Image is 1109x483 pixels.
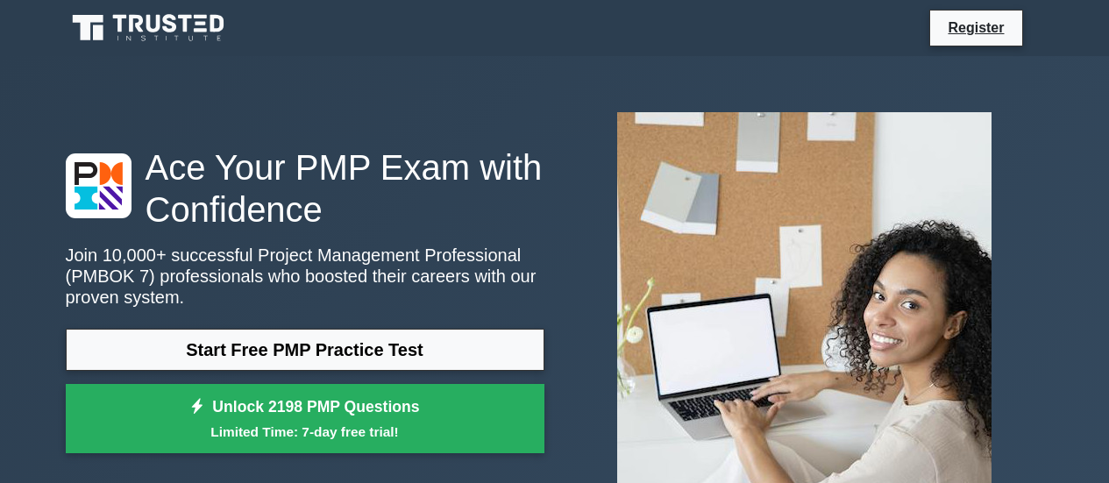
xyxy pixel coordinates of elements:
small: Limited Time: 7-day free trial! [88,422,523,442]
a: Start Free PMP Practice Test [66,329,544,371]
a: Register [937,17,1014,39]
a: Unlock 2198 PMP QuestionsLimited Time: 7-day free trial! [66,384,544,454]
p: Join 10,000+ successful Project Management Professional (PMBOK 7) professionals who boosted their... [66,245,544,308]
h1: Ace Your PMP Exam with Confidence [66,146,544,231]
